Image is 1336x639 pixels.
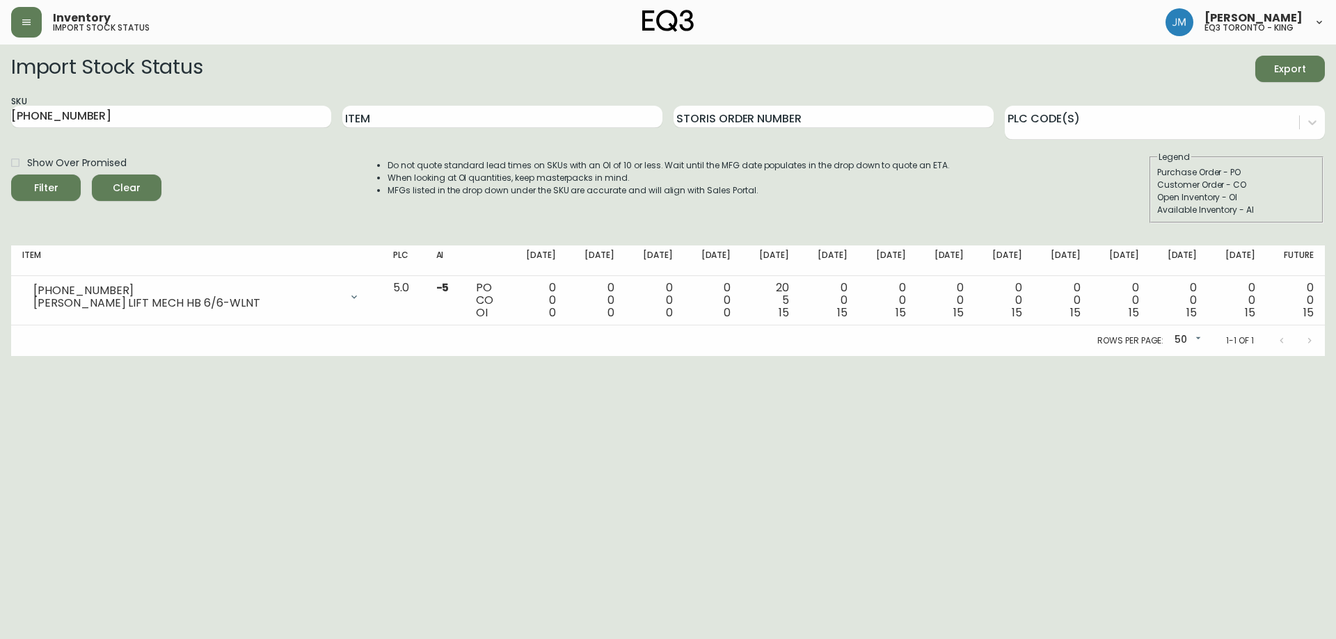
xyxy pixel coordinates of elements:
[388,184,950,197] li: MFGs listed in the drop down under the SKU are accurate and will align with Sales Portal.
[859,245,917,276] th: [DATE]
[1266,60,1314,78] span: Export
[22,282,371,312] div: [PHONE_NUMBER][PERSON_NAME] LIFT MECH HB 6/6-WLNT
[1278,282,1314,319] div: 0 0
[1033,245,1092,276] th: [DATE]
[1255,56,1325,82] button: Export
[724,305,731,321] span: 0
[1186,305,1197,321] span: 15
[1157,179,1316,191] div: Customer Order - CO
[1092,245,1150,276] th: [DATE]
[1150,245,1209,276] th: [DATE]
[33,284,340,297] div: [PHONE_NUMBER]
[1208,245,1266,276] th: [DATE]
[11,245,382,276] th: Item
[1044,282,1081,319] div: 0 0
[637,282,673,319] div: 0 0
[779,305,789,321] span: 15
[53,24,150,32] h5: import stock status
[953,305,964,321] span: 15
[1103,282,1139,319] div: 0 0
[388,159,950,172] li: Do not quote standard lead times on SKUs with an OI of 10 or less. Wait until the MFG date popula...
[509,245,567,276] th: [DATE]
[1303,305,1314,321] span: 15
[1169,329,1204,352] div: 50
[388,172,950,184] li: When looking at OI quantities, keep masterpacks in mind.
[549,305,556,321] span: 0
[1157,166,1316,179] div: Purchase Order - PO
[567,245,626,276] th: [DATE]
[436,280,450,296] span: -5
[695,282,731,319] div: 0 0
[103,179,150,197] span: Clear
[1157,191,1316,204] div: Open Inventory - OI
[11,56,202,82] h2: Import Stock Status
[642,10,694,32] img: logo
[53,13,111,24] span: Inventory
[1070,305,1081,321] span: 15
[896,305,906,321] span: 15
[92,175,161,201] button: Clear
[1157,151,1191,163] legend: Legend
[1097,334,1163,347] p: Rows per page:
[382,276,424,325] td: 5.0
[626,245,684,276] th: [DATE]
[476,282,498,319] div: PO CO
[1219,282,1255,319] div: 0 0
[34,179,58,197] div: Filter
[742,245,800,276] th: [DATE]
[1226,334,1254,347] p: 1-1 of 1
[986,282,1022,319] div: 0 0
[753,282,789,319] div: 20 5
[520,282,556,319] div: 0 0
[1161,282,1198,319] div: 0 0
[870,282,906,319] div: 0 0
[578,282,614,319] div: 0 0
[975,245,1033,276] th: [DATE]
[1245,305,1255,321] span: 15
[800,245,859,276] th: [DATE]
[1266,245,1325,276] th: Future
[1204,13,1303,24] span: [PERSON_NAME]
[1012,305,1022,321] span: 15
[917,245,976,276] th: [DATE]
[928,282,964,319] div: 0 0
[27,156,127,170] span: Show Over Promised
[33,297,340,309] div: [PERSON_NAME] LIFT MECH HB 6/6-WLNT
[1204,24,1294,32] h5: eq3 toronto - king
[837,305,848,321] span: 15
[425,245,465,276] th: AI
[1166,8,1193,36] img: b88646003a19a9f750de19192e969c24
[11,175,81,201] button: Filter
[382,245,424,276] th: PLC
[1157,204,1316,216] div: Available Inventory - AI
[666,305,673,321] span: 0
[476,305,488,321] span: OI
[607,305,614,321] span: 0
[684,245,742,276] th: [DATE]
[811,282,848,319] div: 0 0
[1129,305,1139,321] span: 15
